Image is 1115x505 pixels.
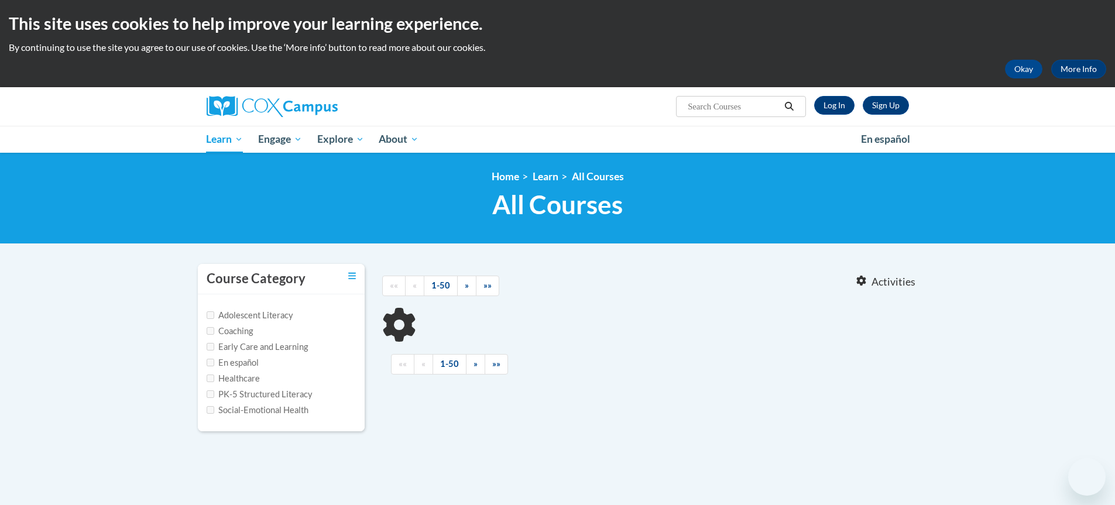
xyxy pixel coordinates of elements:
span: »» [483,280,492,290]
a: Begining [382,276,406,296]
span: «« [390,280,398,290]
a: Learn [533,170,558,183]
div: Main menu [189,126,927,153]
input: Search Courses [687,99,780,114]
a: Cox Campus [207,96,429,117]
span: «« [399,359,407,369]
a: 1-50 [433,354,466,375]
input: Checkbox for Options [207,406,214,414]
label: Adolescent Literacy [207,309,293,322]
a: Next [466,354,485,375]
a: En español [853,127,918,152]
a: Explore [310,126,372,153]
a: Begining [391,354,414,375]
p: By continuing to use the site you agree to our use of cookies. Use the ‘More info’ button to read... [9,41,1106,54]
a: 1-50 [424,276,458,296]
span: » [465,280,469,290]
input: Checkbox for Options [207,327,214,335]
a: Home [492,170,519,183]
a: Log In [814,96,855,115]
a: About [371,126,426,153]
a: Previous [414,354,433,375]
input: Checkbox for Options [207,359,214,366]
a: All Courses [572,170,624,183]
input: Checkbox for Options [207,343,214,351]
a: Learn [199,126,251,153]
h3: Course Category [207,270,306,288]
label: PK-5 Structured Literacy [207,388,313,401]
iframe: Button to launch messaging window [1068,458,1106,496]
input: Checkbox for Options [207,311,214,319]
a: End [476,276,499,296]
span: « [421,359,426,369]
button: Search [780,99,798,114]
a: Previous [405,276,424,296]
span: » [474,359,478,369]
label: Social-Emotional Health [207,404,308,417]
span: Learn [206,132,243,146]
span: »» [492,359,500,369]
a: More Info [1051,60,1106,78]
input: Checkbox for Options [207,390,214,398]
img: Cox Campus [207,96,338,117]
h2: This site uses cookies to help improve your learning experience. [9,12,1106,35]
span: « [413,280,417,290]
a: Next [457,276,476,296]
a: Toggle collapse [348,270,356,283]
span: About [379,132,418,146]
label: Coaching [207,325,253,338]
span: En español [861,133,910,145]
span: Activities [872,276,915,288]
span: Engage [258,132,302,146]
span: All Courses [492,189,623,220]
a: Engage [251,126,310,153]
label: En español [207,356,259,369]
input: Checkbox for Options [207,375,214,382]
a: End [485,354,508,375]
span: Explore [317,132,364,146]
button: Okay [1005,60,1042,78]
label: Healthcare [207,372,260,385]
label: Early Care and Learning [207,341,308,353]
a: Register [863,96,909,115]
